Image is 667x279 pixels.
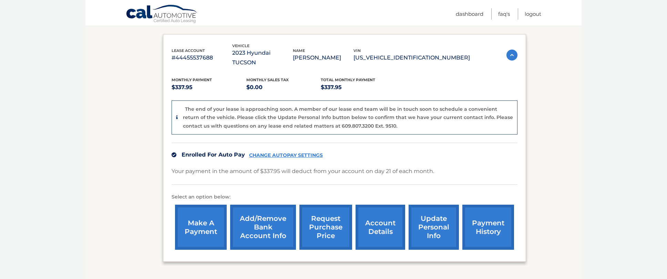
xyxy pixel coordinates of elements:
[172,48,205,53] span: lease account
[293,53,353,63] p: [PERSON_NAME]
[230,205,296,250] a: Add/Remove bank account info
[462,205,514,250] a: payment history
[409,205,459,250] a: update personal info
[506,50,517,61] img: accordion-active.svg
[126,4,198,24] a: Cal Automotive
[182,151,245,158] span: Enrolled For Auto Pay
[353,48,361,53] span: vin
[175,205,227,250] a: make a payment
[249,152,323,158] a: CHANGE AUTOPAY SETTINGS
[172,77,212,82] span: Monthly Payment
[172,83,246,92] p: $337.95
[456,8,483,20] a: Dashboard
[183,106,513,129] p: The end of your lease is approaching soon. A member of our lease end team will be in touch soon t...
[293,48,305,53] span: name
[232,48,293,67] p: 2023 Hyundai TUCSON
[321,83,396,92] p: $337.95
[172,53,232,63] p: #44455537688
[172,193,517,201] p: Select an option below:
[498,8,510,20] a: FAQ's
[246,83,321,92] p: $0.00
[321,77,375,82] span: Total Monthly Payment
[172,152,176,157] img: check.svg
[172,167,434,176] p: Your payment in the amount of $337.95 will deduct from your account on day 21 of each month.
[353,53,470,63] p: [US_VEHICLE_IDENTIFICATION_NUMBER]
[299,205,352,250] a: request purchase price
[525,8,541,20] a: Logout
[356,205,405,250] a: account details
[232,43,249,48] span: vehicle
[246,77,289,82] span: Monthly sales Tax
